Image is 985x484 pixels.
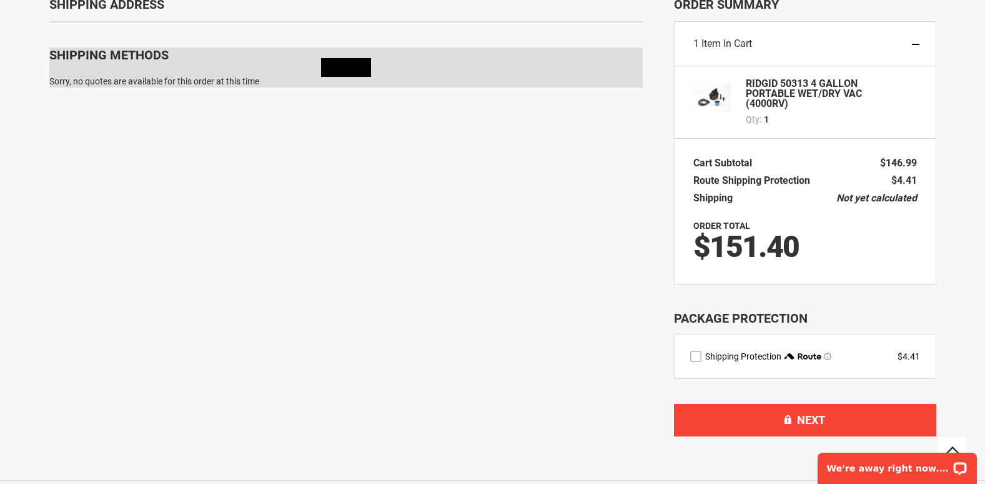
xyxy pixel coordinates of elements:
[693,38,699,49] span: 1
[891,174,917,186] span: $4.41
[674,310,936,328] div: Package Protection
[693,192,733,204] span: Shipping
[746,114,760,124] span: Qty
[809,445,985,484] iframe: LiveChat chat widget
[693,172,816,189] th: Route Shipping Protection
[674,404,936,436] button: Next
[701,38,752,49] span: Item in Cart
[693,79,731,116] img: RIDGID 50313 4 GALLON PORTABLE WET/DRY VAC (4000RV)
[321,58,371,77] img: Loading...
[764,113,769,126] span: 1
[705,351,781,361] span: Shipping Protection
[693,229,799,265] span: $151.40
[690,350,920,363] div: route shipping protection selector element
[880,157,917,169] span: $146.99
[836,192,917,204] span: Not yet calculated
[693,154,758,172] th: Cart Subtotal
[693,221,750,231] strong: Order Total
[898,350,920,363] div: $4.41
[797,413,825,426] span: Next
[824,353,831,360] span: Learn more
[746,79,901,109] strong: RIDGID 50313 4 GALLON PORTABLE WET/DRY VAC (4000RV)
